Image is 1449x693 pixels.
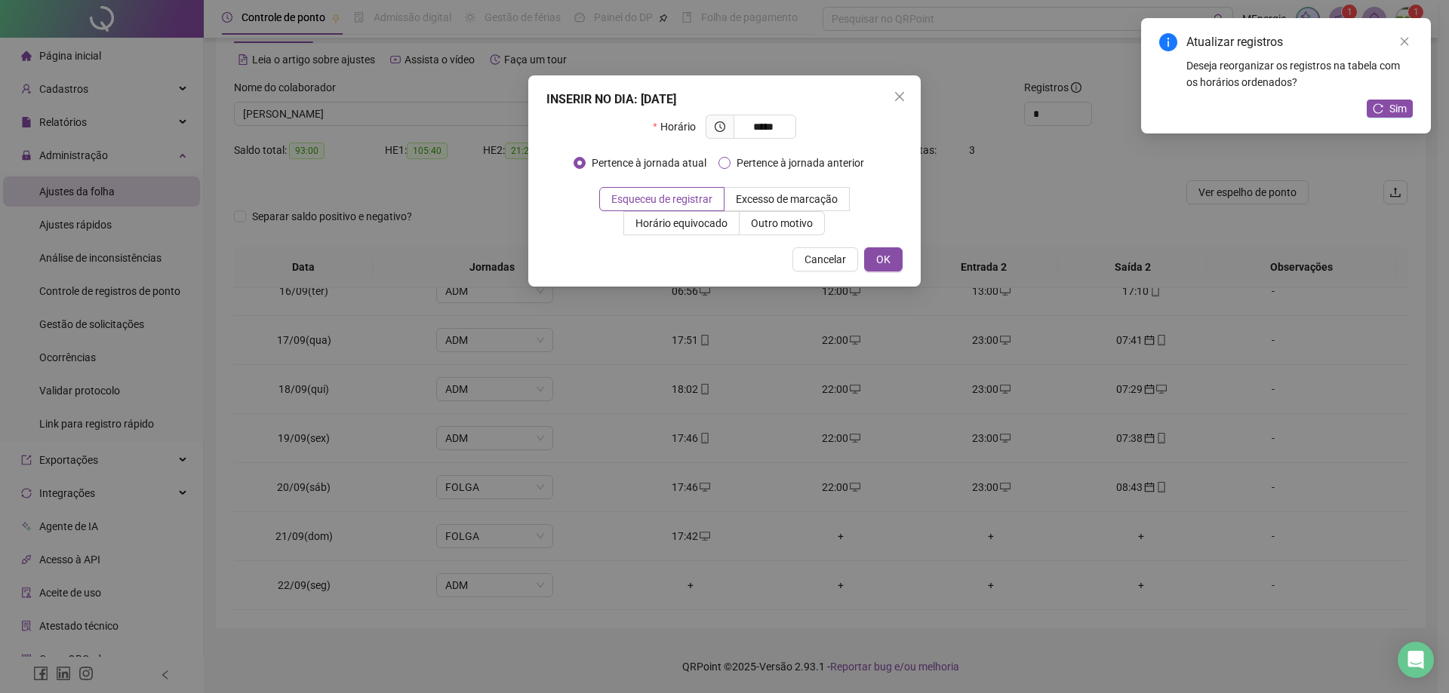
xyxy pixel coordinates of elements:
[1389,100,1407,117] span: Sim
[864,247,903,271] button: OK
[804,251,846,268] span: Cancelar
[611,193,712,205] span: Esqueceu de registrar
[1367,100,1413,118] button: Sim
[751,217,813,229] span: Outro motivo
[1399,36,1410,47] span: close
[586,155,712,171] span: Pertence à jornada atual
[635,217,728,229] span: Horário equivocado
[792,247,858,271] button: Cancelar
[653,115,705,139] label: Horário
[715,121,725,132] span: clock-circle
[1159,33,1177,51] span: info-circle
[736,193,838,205] span: Excesso de marcação
[1186,33,1413,51] div: Atualizar registros
[1373,103,1383,114] span: reload
[888,84,912,109] button: Close
[1396,33,1413,50] a: Close
[1398,642,1434,678] div: Open Intercom Messenger
[546,90,903,109] div: INSERIR NO DIA : [DATE]
[1186,57,1413,90] div: Deseja reorganizar os registros na tabela com os horários ordenados?
[731,155,870,171] span: Pertence à jornada anterior
[894,90,906,103] span: close
[876,251,891,268] span: OK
